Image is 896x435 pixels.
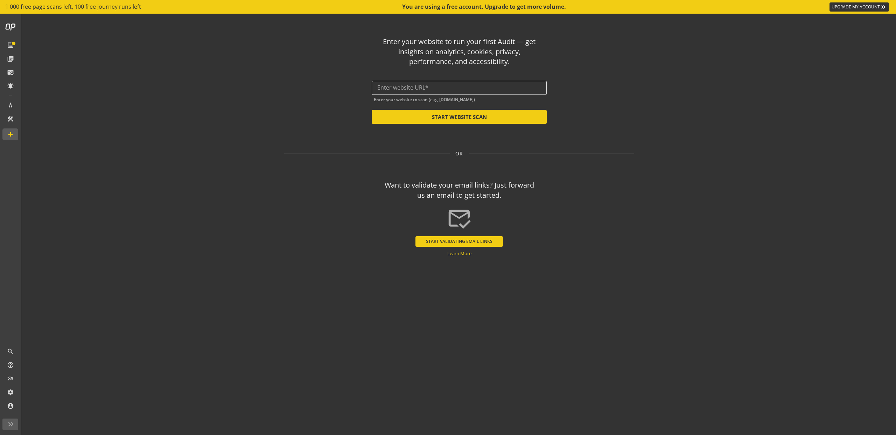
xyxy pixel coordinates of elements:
div: Want to validate your email links? Just forward us an email to get started. [381,180,537,200]
mat-icon: notifications_active [7,83,14,90]
mat-icon: list_alt [7,42,14,49]
mat-icon: help_outline [7,362,14,369]
mat-icon: architecture [7,102,14,109]
span: 1 000 free page scans left, 100 free journey runs left [5,3,141,11]
mat-icon: keyboard_double_arrow_right [880,3,887,10]
button: START VALIDATING EMAIL LINKS [415,236,503,247]
button: START WEBSITE SCAN [372,110,547,124]
mat-icon: library_books [7,55,14,62]
div: You are using a free account. Upgrade to get more volume. [402,3,567,11]
input: Enter website URL* [377,84,541,91]
mat-icon: construction [7,115,14,122]
mat-icon: add [7,131,14,138]
a: Learn More [447,250,471,257]
mat-icon: mark_email_read [7,69,14,76]
mat-icon: account_circle [7,402,14,409]
a: UPGRADE MY ACCOUNT [829,2,889,12]
mat-hint: Enter your website to scan (e.g., [DOMAIN_NAME]) [374,96,475,102]
mat-icon: multiline_chart [7,375,14,382]
mat-icon: mark_email_read [447,206,471,231]
mat-icon: search [7,348,14,355]
div: Enter your website to run your first Audit — get insights on analytics, cookies, privacy, perform... [381,37,537,67]
mat-icon: settings [7,389,14,396]
span: OR [455,150,463,157]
